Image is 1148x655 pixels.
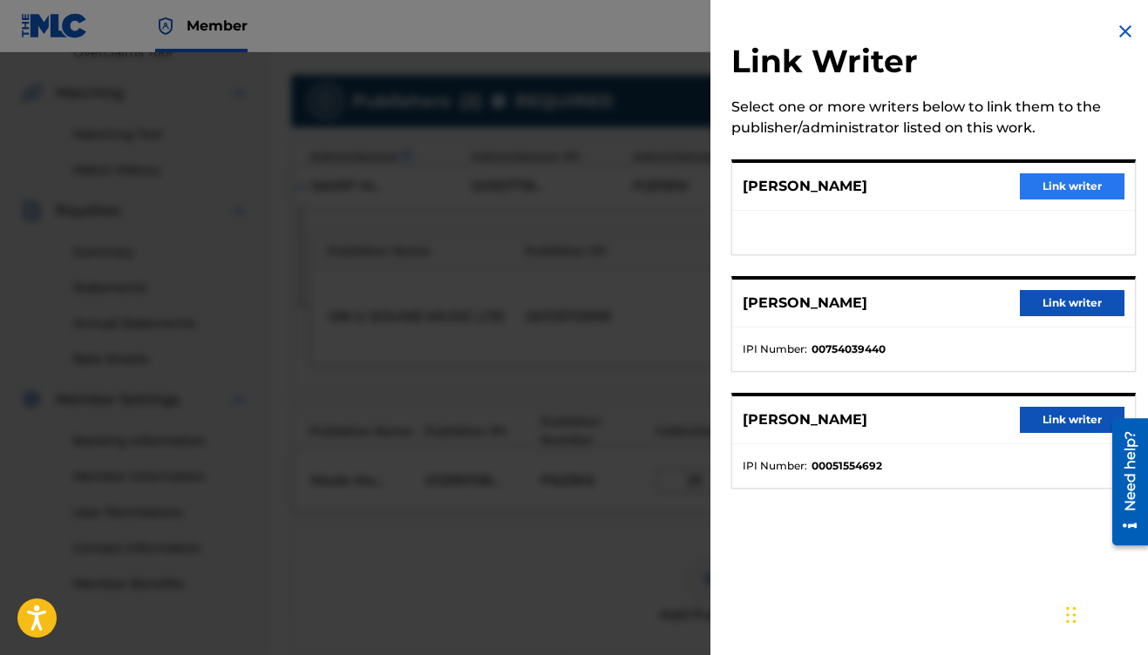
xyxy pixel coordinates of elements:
[1020,407,1124,433] button: Link writer
[731,42,1136,86] h2: Link Writer
[731,97,1136,138] div: Select one or more writers below to link them to the publisher/administrator listed on this work.
[743,409,867,430] p: [PERSON_NAME]
[1066,589,1077,641] div: Drag
[743,176,867,197] p: [PERSON_NAME]
[743,341,807,357] span: IPI Number :
[812,458,882,474] strong: 00051554692
[1020,173,1124,199] button: Link writer
[21,13,88,38] img: MLC Logo
[812,341,886,357] strong: 00754039440
[1061,571,1148,655] iframe: Chat Widget
[743,458,807,474] span: IPI Number :
[1099,411,1148,551] iframe: Resource Center
[743,293,867,314] p: [PERSON_NAME]
[1020,290,1124,316] button: Link writer
[155,16,176,37] img: Top Rightsholder
[187,16,248,36] span: Member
